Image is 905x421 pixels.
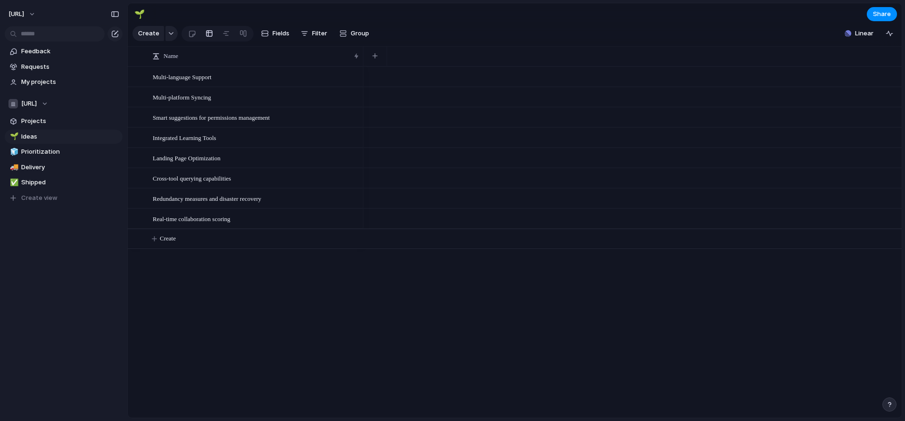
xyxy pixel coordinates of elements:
div: ✅ [10,177,16,188]
a: Requests [5,60,123,74]
button: [URL] [5,97,123,111]
span: Smart suggestions for permissions management [153,112,270,123]
button: [URL] [4,7,41,22]
span: Feedback [21,47,119,56]
span: Group [351,29,369,38]
span: Create view [21,193,58,203]
span: Cross-tool querying capabilities [153,173,231,183]
button: 🚚 [8,163,18,172]
span: [URL] [8,9,24,19]
a: 🚚Delivery [5,160,123,174]
span: Create [138,29,159,38]
a: 🧊Prioritization [5,145,123,159]
a: My projects [5,75,123,89]
div: 🧊 [10,147,16,157]
span: Delivery [21,163,119,172]
span: Requests [21,62,119,72]
span: Share [873,9,891,19]
span: Landing Page Optimization [153,152,221,163]
span: Prioritization [21,147,119,157]
span: Projects [21,116,119,126]
div: 🚚 [10,162,16,173]
button: 🧊 [8,147,18,157]
a: ✅Shipped [5,175,123,190]
span: Shipped [21,178,119,187]
div: 🌱 [10,131,16,142]
button: Fields [257,26,293,41]
button: 🌱 [132,7,147,22]
span: Multi-language Support [153,71,212,82]
button: Group [335,26,374,41]
span: Fields [272,29,289,38]
a: Feedback [5,44,123,58]
span: Name [164,51,178,61]
a: Projects [5,114,123,128]
button: Create view [5,191,123,205]
button: Filter [297,26,331,41]
span: Create [160,234,176,243]
button: Linear [841,26,877,41]
span: Linear [855,29,873,38]
span: Multi-platform Syncing [153,91,211,102]
span: Real-time collaboration scoring [153,213,230,224]
span: Integrated Learning Tools [153,132,216,143]
a: 🌱Ideas [5,130,123,144]
div: 🌱 [134,8,145,20]
button: ✅ [8,178,18,187]
button: 🌱 [8,132,18,141]
button: Create [132,26,164,41]
span: Filter [312,29,327,38]
span: My projects [21,77,119,87]
span: [URL] [21,99,37,108]
span: Ideas [21,132,119,141]
button: Share [867,7,897,21]
span: Redundancy measures and disaster recovery [153,193,261,204]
